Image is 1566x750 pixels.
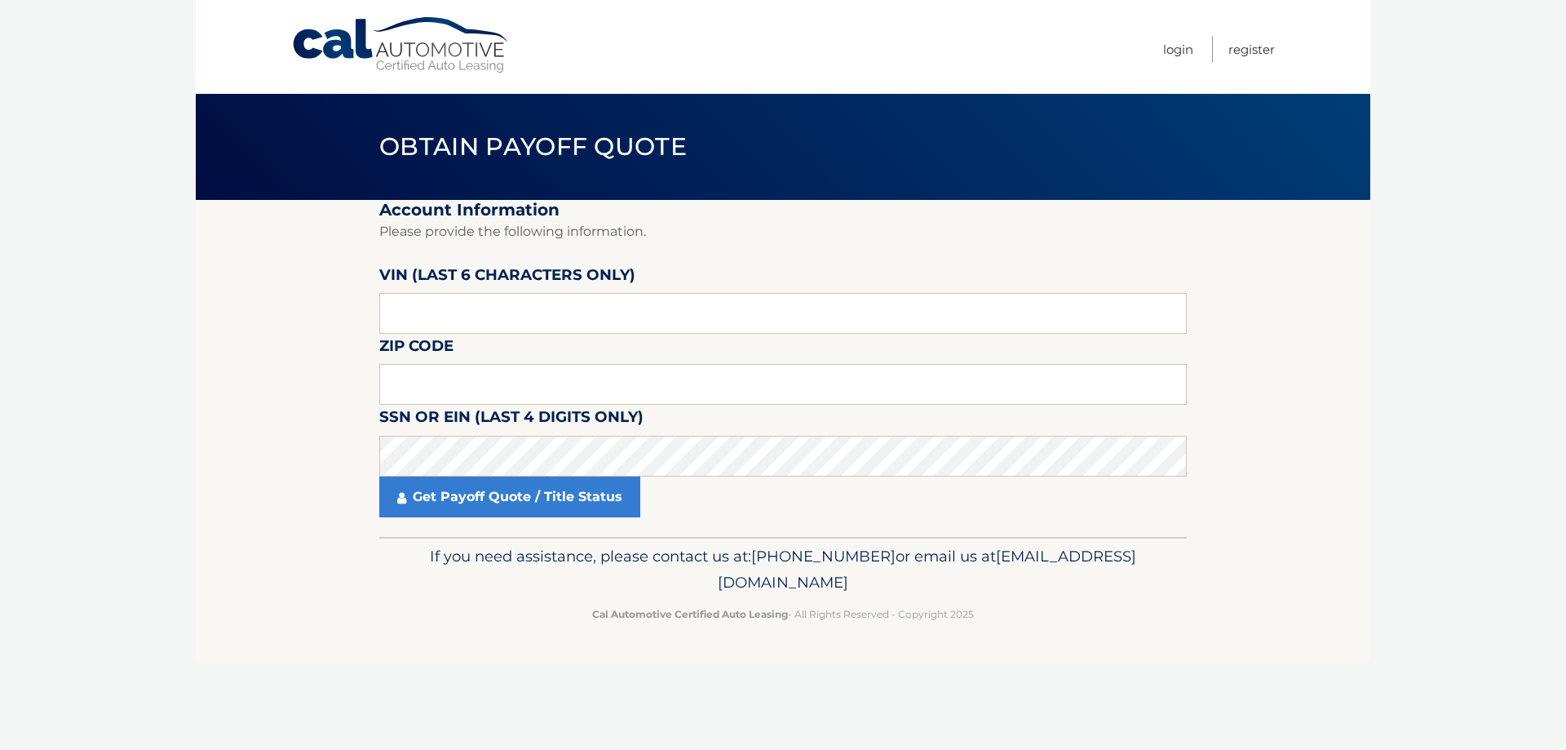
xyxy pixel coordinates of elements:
label: VIN (last 6 characters only) [379,263,635,293]
label: SSN or EIN (last 4 digits only) [379,405,644,435]
span: [PHONE_NUMBER] [751,547,896,566]
h2: Account Information [379,200,1187,220]
a: Get Payoff Quote / Title Status [379,477,640,517]
a: Register [1228,36,1275,63]
a: Login [1163,36,1193,63]
strong: Cal Automotive Certified Auto Leasing [592,608,788,620]
span: Obtain Payoff Quote [379,131,687,162]
p: If you need assistance, please contact us at: or email us at [390,544,1176,596]
label: Zip Code [379,334,453,364]
p: - All Rights Reserved - Copyright 2025 [390,606,1176,623]
p: Please provide the following information. [379,220,1187,243]
a: Cal Automotive [291,16,511,74]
